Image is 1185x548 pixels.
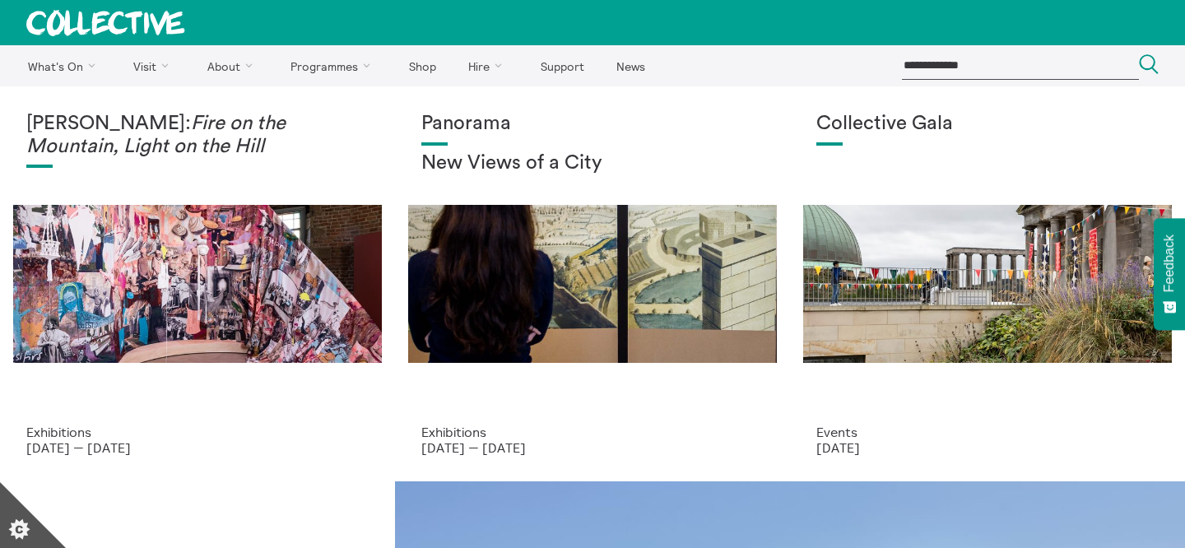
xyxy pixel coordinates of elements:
em: Fire on the Mountain, Light on the Hill [26,114,286,156]
a: Hire [454,45,523,86]
p: [DATE] — [DATE] [421,440,764,455]
p: [DATE] [816,440,1159,455]
h2: New Views of a City [421,152,764,175]
p: Exhibitions [26,425,369,439]
a: News [602,45,659,86]
span: Feedback [1162,235,1177,292]
p: [DATE] — [DATE] [26,440,369,455]
p: Events [816,425,1159,439]
a: Shop [394,45,450,86]
button: Feedback - Show survey [1154,218,1185,330]
a: About [193,45,273,86]
h1: [PERSON_NAME]: [26,113,369,158]
a: Support [526,45,598,86]
p: Exhibitions [421,425,764,439]
a: Collective Panorama June 2025 small file 8 Panorama New Views of a City Exhibitions [DATE] — [DATE] [395,86,790,481]
a: What's On [13,45,116,86]
h1: Panorama [421,113,764,136]
a: Collective Gala 2023. Image credit Sally Jubb. Collective Gala Events [DATE] [790,86,1185,481]
a: Programmes [276,45,392,86]
a: Visit [119,45,190,86]
h1: Collective Gala [816,113,1159,136]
